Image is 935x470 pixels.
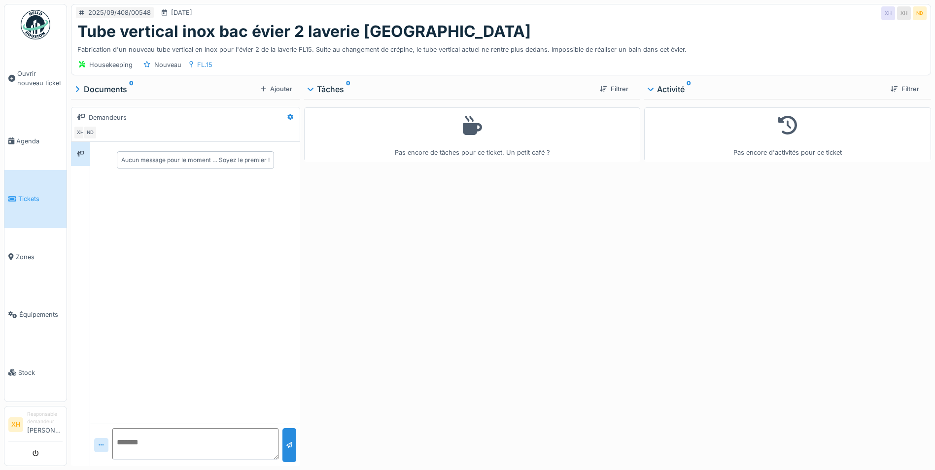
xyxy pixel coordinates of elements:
div: Tâches [308,83,592,95]
a: Zones [4,228,67,286]
div: Activité [648,83,882,95]
li: [PERSON_NAME] [27,410,63,439]
a: Stock [4,343,67,401]
div: Fabrication d'un nouveau tube vertical en inox pour l'évier 2 de la laverie FL15. Suite au change... [77,41,925,54]
div: 2025/09/408/00548 [88,8,151,17]
div: Filtrer [887,82,923,96]
div: ND [913,6,927,20]
div: XH [73,126,87,139]
span: Agenda [16,136,63,146]
span: Ouvrir nouveau ticket [17,69,63,88]
span: Équipements [19,310,63,319]
span: Zones [16,252,63,262]
a: Tickets [4,170,67,228]
div: [DATE] [171,8,192,17]
div: Ajouter [257,82,296,96]
span: Tickets [18,194,63,203]
div: Responsable demandeur [27,410,63,426]
div: ND [83,126,97,139]
div: Pas encore d'activités pour ce ticket [651,112,925,158]
sup: 0 [687,83,691,95]
div: Nouveau [154,60,181,69]
h1: Tube vertical inox bac évier 2 laverie [GEOGRAPHIC_DATA] [77,22,531,41]
sup: 0 [346,83,350,95]
a: Ouvrir nouveau ticket [4,45,67,112]
span: Stock [18,368,63,377]
a: Agenda [4,112,67,170]
a: XH Responsable demandeur[PERSON_NAME] [8,410,63,441]
div: Aucun message pour le moment … Soyez le premier ! [121,156,270,165]
img: Badge_color-CXgf-gQk.svg [21,10,50,39]
a: Équipements [4,286,67,343]
div: Pas encore de tâches pour ce ticket. Un petit café ? [311,112,634,158]
div: Housekeeping [89,60,133,69]
div: XH [881,6,895,20]
div: Filtrer [596,82,632,96]
div: XH [897,6,911,20]
div: FL.15 [197,60,212,69]
li: XH [8,417,23,432]
sup: 0 [129,83,134,95]
div: Documents [75,83,257,95]
div: Demandeurs [89,113,127,122]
